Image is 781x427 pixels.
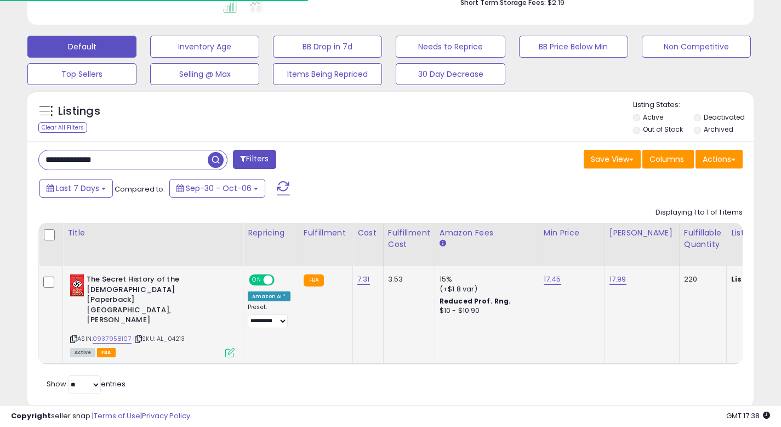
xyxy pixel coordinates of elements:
span: OFF [273,276,290,285]
div: Preset: [248,304,290,328]
button: Save View [584,150,641,168]
span: FBA [97,348,116,357]
button: Selling @ Max [150,63,259,85]
b: Reduced Prof. Rng. [440,296,511,306]
span: ON [250,276,264,285]
span: Sep-30 - Oct-06 [186,183,252,194]
div: Amazon Fees [440,227,534,239]
b: The Secret History of the [DEMOGRAPHIC_DATA] [Paperback] [GEOGRAPHIC_DATA], [PERSON_NAME] [87,274,220,328]
a: Privacy Policy [142,411,190,421]
div: Cost [357,227,379,239]
button: Needs to Reprice [396,36,505,58]
button: BB Drop in 7d [273,36,382,58]
button: Top Sellers [27,63,136,85]
div: Displaying 1 to 1 of 1 items [655,207,743,218]
span: | SKU: AL_04213 [133,334,185,343]
div: Fulfillment Cost [388,227,430,250]
button: Last 7 Days [39,179,113,198]
p: Listing States: [633,100,754,110]
span: Show: entries [47,379,126,389]
div: Fulfillable Quantity [684,227,722,250]
small: Amazon Fees. [440,239,446,249]
strong: Copyright [11,411,51,421]
button: Filters [233,150,276,169]
div: Clear All Filters [38,122,87,133]
label: Out of Stock [643,125,683,134]
button: Columns [642,150,694,168]
button: Inventory Age [150,36,259,58]
span: 2025-10-14 17:38 GMT [726,411,770,421]
button: Non Competitive [642,36,751,58]
div: seller snap | | [11,411,190,422]
b: Listed Price: [731,274,781,284]
div: Min Price [544,227,600,239]
div: Fulfillment [304,227,348,239]
div: Repricing [248,227,294,239]
span: Columns [649,154,684,165]
span: Compared to: [115,184,165,194]
div: ASIN: [70,274,235,356]
a: 17.99 [609,274,626,285]
div: 15% [440,274,531,284]
span: Last 7 Days [56,183,99,194]
button: Items Being Repriced [273,63,382,85]
div: Amazon AI * [248,291,290,301]
a: 7.31 [357,274,370,285]
div: 3.53 [388,274,426,284]
label: Archived [704,125,733,134]
div: $10 - $10.90 [440,306,531,316]
h5: Listings [58,104,100,119]
button: Actions [696,150,743,168]
button: 30 Day Decrease [396,63,505,85]
div: (+$1.8 var) [440,284,531,294]
small: FBA [304,274,324,286]
img: 41XrZ+3l4iL._SL40_.jpg [70,274,84,296]
a: Terms of Use [94,411,140,421]
label: Deactivated [704,113,745,122]
button: BB Price Below Min [519,36,628,58]
div: [PERSON_NAME] [609,227,675,239]
label: Active [643,113,663,122]
button: Sep-30 - Oct-06 [169,179,265,198]
a: 17.45 [544,274,561,285]
div: Title [67,227,238,239]
div: 220 [684,274,718,284]
button: Default [27,36,136,58]
a: 0937958107 [93,334,132,344]
span: All listings currently available for purchase on Amazon [70,348,95,357]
